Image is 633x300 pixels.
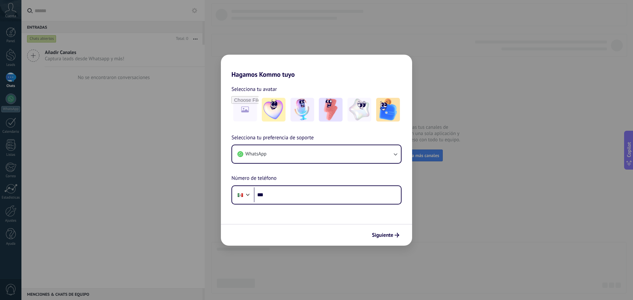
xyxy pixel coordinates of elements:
span: Selecciona tu preferencia de soporte [231,134,314,142]
img: -3.jpeg [319,98,343,122]
img: -2.jpeg [290,98,314,122]
span: Siguiente [372,233,393,237]
span: Número de teléfono [231,174,277,183]
img: -5.jpeg [376,98,400,122]
div: Mexico: + 52 [234,188,247,202]
button: Siguiente [369,230,402,241]
span: WhatsApp [245,151,266,157]
img: -1.jpeg [262,98,286,122]
button: WhatsApp [232,145,401,163]
h2: Hagamos Kommo tuyo [221,55,412,78]
span: Selecciona tu avatar [231,85,277,94]
img: -4.jpeg [347,98,371,122]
